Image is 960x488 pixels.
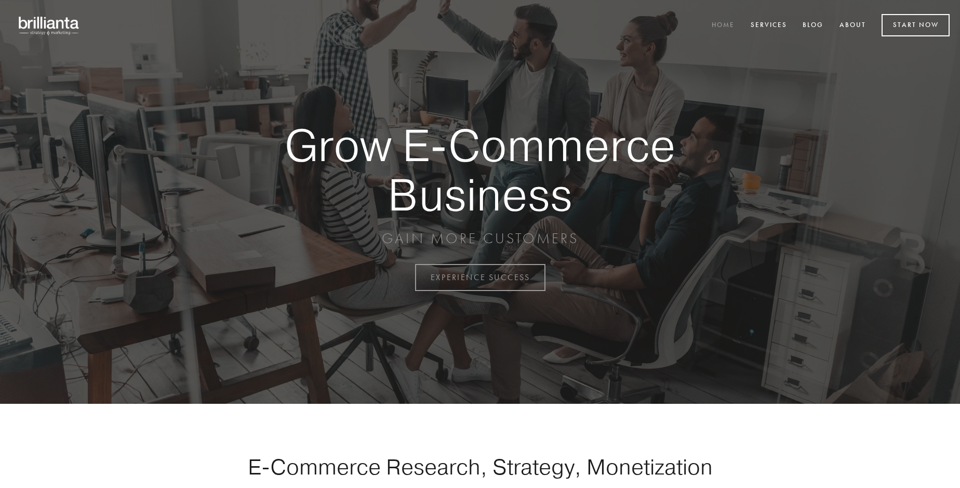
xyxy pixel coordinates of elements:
a: EXPERIENCE SUCCESS [415,264,545,291]
img: brillianta - research, strategy, marketing [10,10,88,41]
strong: Grow E-Commerce Business [248,121,712,219]
p: GAIN MORE CUSTOMERS [248,229,712,248]
a: About [833,17,873,34]
a: Start Now [882,14,950,36]
a: Home [705,17,741,34]
h1: E-Commerce Research, Strategy, Monetization [215,454,745,480]
a: Blog [796,17,830,34]
a: Services [744,17,794,34]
